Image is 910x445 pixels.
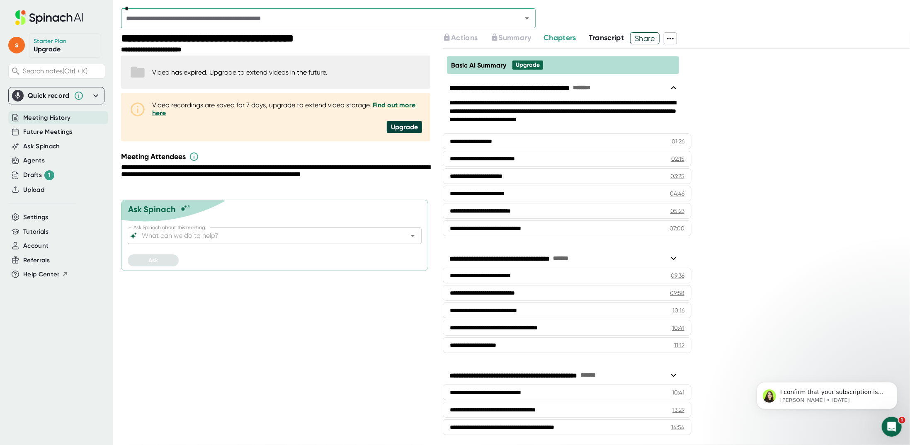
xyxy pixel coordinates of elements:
button: Open [521,12,533,24]
span: Ask [148,257,158,264]
div: Meeting Attendees [121,152,432,162]
div: Starter Plan [34,38,67,45]
button: Account [23,241,49,251]
div: 10:41 [672,324,684,332]
span: Search notes (Ctrl + K) [23,67,87,75]
div: Upgrade to access [490,32,544,44]
button: Upload [23,185,44,195]
div: Video recordings are saved for 7 days, upgrade to extend video storage. [152,101,422,117]
div: 01:26 [672,137,684,145]
button: Chapters [544,32,576,44]
div: 05:23 [670,207,684,215]
div: 07:00 [670,224,684,232]
a: Upgrade [34,45,61,53]
span: Share [631,31,659,46]
button: Tutorials [23,227,49,237]
input: What can we do to help? [140,230,395,242]
div: Ask Spinach [128,204,176,214]
button: Future Meetings [23,127,73,137]
button: Ask Spinach [23,142,60,151]
button: Meeting History [23,113,70,123]
button: Help Center [23,270,68,279]
div: Video has expired. Upgrade to extend videos in the future. [152,68,328,76]
button: Actions [443,32,478,44]
div: Quick record [12,87,101,104]
div: Upgrade [387,121,422,133]
span: Basic AI Summary [451,61,506,69]
button: Ask [128,254,179,266]
button: Agents [23,156,45,165]
span: Help Center [23,270,60,279]
div: Drafts [23,170,54,180]
span: Chapters [544,33,576,42]
a: Find out more here [152,101,415,117]
div: Upgrade to access [443,32,490,44]
div: 11:12 [674,341,684,349]
button: Drafts 1 [23,170,54,180]
div: Quick record [28,92,70,100]
div: 09:58 [670,289,684,297]
button: Referrals [23,256,50,265]
span: Transcript [589,33,624,42]
div: 03:25 [670,172,684,180]
div: 14:54 [671,423,684,431]
span: Summary [499,33,531,42]
div: 09:36 [671,271,684,280]
iframe: Intercom live chat [882,417,902,437]
button: Open [407,230,419,242]
div: 10:16 [672,306,684,314]
iframe: Intercom notifications message [744,365,910,423]
span: Actions [451,33,478,42]
div: 02:15 [671,155,684,163]
button: Share [630,32,660,44]
button: Settings [23,213,49,222]
button: Transcript [589,32,624,44]
div: 13:29 [672,406,684,414]
span: s [8,37,25,53]
div: 10:41 [672,388,684,397]
div: 1 [44,170,54,180]
button: Summary [490,32,531,44]
div: Upgrade [516,61,540,69]
div: 04:46 [670,189,684,198]
span: 1 [899,417,905,423]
